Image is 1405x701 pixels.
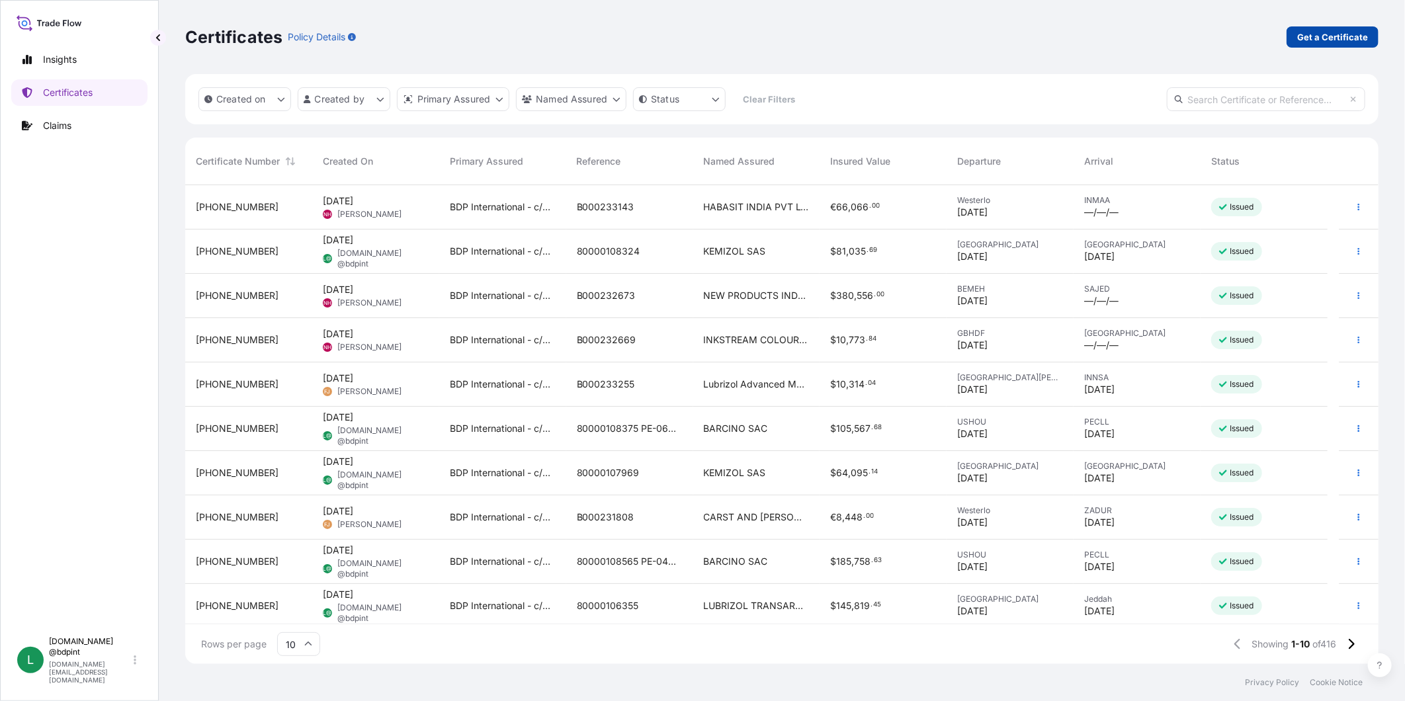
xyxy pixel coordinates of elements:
span: 45 [873,602,881,607]
span: . [865,381,867,386]
span: 04 [868,381,876,386]
span: . [867,248,869,253]
span: [PHONE_NUMBER] [196,333,278,347]
span: FJ [324,385,330,398]
span: Arrival [1084,155,1113,168]
span: , [848,468,851,477]
span: 145 [836,601,851,610]
button: createdBy Filter options [298,87,390,111]
p: [DOMAIN_NAME] @bdpint [49,636,131,657]
span: NH [323,208,331,221]
span: 66 [836,202,848,212]
span: [GEOGRAPHIC_DATA][PERSON_NAME] [957,372,1063,383]
span: Primary Assured [450,155,523,168]
span: BDP International - c/o The Lubrizol Corporation [450,599,556,612]
span: [DATE] [323,544,353,557]
p: Issued [1230,512,1254,522]
a: Insights [11,46,148,73]
span: [GEOGRAPHIC_DATA] [1084,239,1190,250]
p: Issued [1230,556,1254,567]
span: USHOU [957,417,1063,427]
span: 105 [836,424,851,433]
span: [PHONE_NUMBER] [196,200,278,214]
span: INKSTREAM COLOUR PRIVATE LIMITED [704,333,810,347]
span: [DATE] [957,560,988,573]
span: 00 [876,292,884,297]
span: [GEOGRAPHIC_DATA] [957,594,1063,604]
span: Showing [1252,638,1289,651]
span: , [851,424,854,433]
p: Issued [1230,246,1254,257]
span: . [871,558,873,563]
span: [PHONE_NUMBER] [196,555,278,568]
span: 00 [872,204,880,208]
span: [DOMAIN_NAME] @bdpint [337,248,429,269]
span: B000232669 [577,333,636,347]
span: L@ [323,474,331,487]
span: $ [830,380,836,389]
span: . [863,514,865,518]
button: createdOn Filter options [198,87,291,111]
span: , [851,557,854,566]
span: [DATE] [957,472,988,485]
span: L@ [323,606,331,620]
span: $ [830,335,836,345]
a: Certificates [11,79,148,106]
span: 80000107969 [577,466,640,479]
span: BEMEH [957,284,1063,294]
span: € [830,513,836,522]
span: 448 [845,513,863,522]
span: SAJED [1084,284,1190,294]
span: 556 [857,291,873,300]
span: FJ [324,518,330,531]
span: [DATE] [957,339,988,352]
span: [DATE] [957,427,988,440]
span: [PHONE_NUMBER] [196,289,278,302]
span: Named Assured [704,155,775,168]
p: Issued [1230,335,1254,345]
span: 314 [849,380,865,389]
span: [PERSON_NAME] [337,209,402,220]
span: $ [830,468,836,477]
span: [DATE] [1084,516,1115,529]
span: 380 [836,291,854,300]
span: L@ [323,562,331,575]
span: CARST AND [PERSON_NAME] [GEOGRAPHIC_DATA] [704,511,810,524]
span: B000232673 [577,289,636,302]
span: . [871,602,873,607]
span: [PHONE_NUMBER] [196,422,278,435]
span: BDP International - c/o The Lubrizol Corporation [450,466,556,479]
span: [DATE] [323,194,353,208]
p: Issued [1230,379,1254,390]
span: [GEOGRAPHIC_DATA] [957,461,1063,472]
span: L@ [323,252,331,265]
span: 1-10 [1292,638,1310,651]
a: Cookie Notice [1310,677,1363,688]
span: 68 [874,425,882,430]
span: [PHONE_NUMBER] [196,466,278,479]
span: INMAA [1084,195,1190,206]
span: 10 [836,335,846,345]
span: BDP International - c/o The Lubrizol Corporation [450,422,556,435]
span: B000233143 [577,200,634,214]
p: Certificates [43,86,93,99]
span: [DATE] [957,383,988,396]
button: Clear Filters [732,89,806,110]
p: Issued [1230,468,1254,478]
span: 819 [854,601,870,610]
span: NEW PRODUCTS INDUSTRIES CO LTD [704,289,810,302]
span: 095 [851,468,868,477]
span: $ [830,601,836,610]
span: [DATE] [323,411,353,424]
span: GBHDF [957,328,1063,339]
span: [DATE] [323,283,353,296]
span: Reference [577,155,621,168]
span: [DOMAIN_NAME] @bdpint [337,470,429,491]
a: Privacy Policy [1245,677,1299,688]
span: [DATE] [323,588,353,601]
input: Search Certificate or Reference... [1167,87,1365,111]
span: 14 [871,470,878,474]
span: [DATE] [1084,604,1115,618]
